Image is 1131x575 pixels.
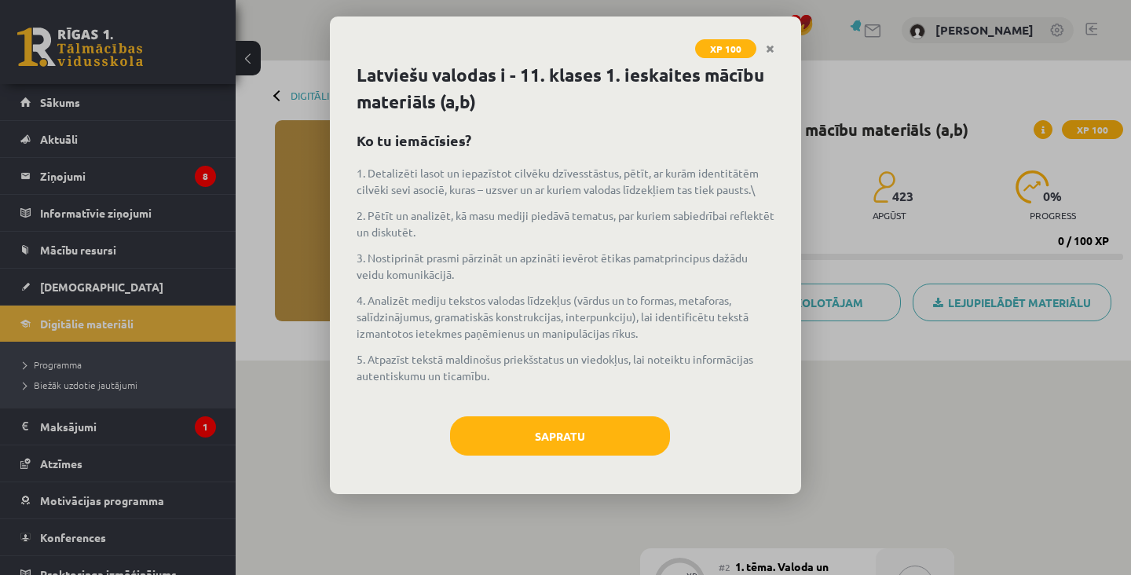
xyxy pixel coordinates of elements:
[357,207,774,240] p: 2. Pētīt un analizēt, kā masu mediji piedāvā tematus, par kuriem sabiedrībai reflektēt un diskutēt.
[357,62,774,115] h1: Latviešu valodas i - 11. klases 1. ieskaites mācību materiāls (a,b)
[357,165,774,198] p: 1. Detalizēti lasot un iepazīstot cilvēku dzīvesstāstus, pētīt, ar kurām identitātēm cilvēki sevi...
[695,39,756,58] span: XP 100
[756,34,784,64] a: Close
[357,250,774,283] p: 3. Nostiprināt prasmi pārzināt un apzināti ievērot ētikas pamatprincipus dažādu veidu komunikācijā.
[357,292,774,342] p: 4. Analizēt mediju tekstos valodas līdzekļus (vārdus un to formas, metaforas, salīdzinājumus, gra...
[450,416,670,456] button: Sapratu
[357,130,774,151] h2: Ko tu iemācīsies?
[357,351,774,384] p: 5. Atpazīst tekstā maldinošus priekšstatus un viedokļus, lai noteiktu informācijas autentiskumu u...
